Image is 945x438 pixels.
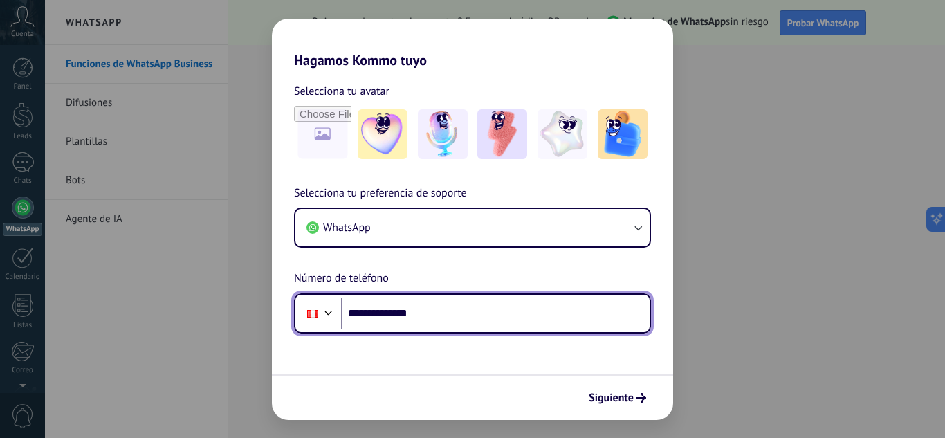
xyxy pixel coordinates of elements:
[418,109,468,159] img: -2.jpeg
[295,209,650,246] button: WhatsApp
[582,386,652,410] button: Siguiente
[323,221,371,235] span: WhatsApp
[538,109,587,159] img: -4.jpeg
[294,270,389,288] span: Número de teléfono
[589,393,634,403] span: Siguiente
[300,299,326,328] div: Peru: + 51
[294,82,389,100] span: Selecciona tu avatar
[358,109,407,159] img: -1.jpeg
[477,109,527,159] img: -3.jpeg
[272,19,673,69] h2: Hagamos Kommo tuyo
[598,109,648,159] img: -5.jpeg
[294,185,467,203] span: Selecciona tu preferencia de soporte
